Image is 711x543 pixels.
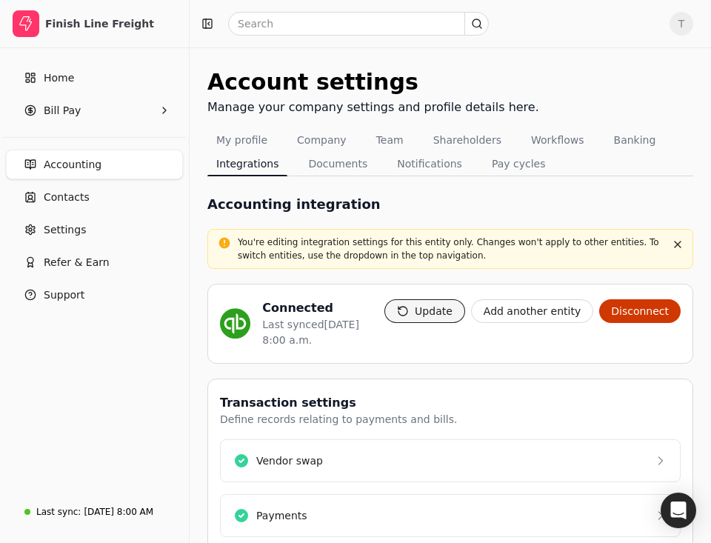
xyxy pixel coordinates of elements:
[207,128,276,152] button: My profile
[6,280,183,310] button: Support
[522,128,593,152] button: Workflows
[599,299,681,323] button: Disconnect
[207,194,381,214] h1: Accounting integration
[220,439,681,482] button: Vendor swap
[605,128,665,152] button: Banking
[6,247,183,277] button: Refer & Earn
[207,65,539,99] div: Account settings
[6,96,183,125] button: Bill Pay
[670,12,693,36] button: T
[238,236,663,262] p: You're editing integration settings for this entity only. Changes won't apply to other entities. ...
[207,152,287,176] button: Integrations
[36,505,81,519] div: Last sync:
[44,287,84,303] span: Support
[220,494,681,537] button: Payments
[45,16,176,31] div: Finish Line Freight
[6,63,183,93] a: Home
[256,508,307,524] div: Payments
[288,128,355,152] button: Company
[661,493,696,528] div: Open Intercom Messenger
[207,128,693,176] nav: Tabs
[228,12,489,36] input: Search
[6,150,183,179] a: Accounting
[44,157,101,173] span: Accounting
[220,412,457,427] div: Define records relating to payments and bills.
[44,103,81,119] span: Bill Pay
[256,453,323,469] div: Vendor swap
[299,152,376,176] button: Documents
[44,70,74,86] span: Home
[207,99,539,116] div: Manage your company settings and profile details here.
[388,152,471,176] button: Notifications
[44,190,90,205] span: Contacts
[483,152,555,176] button: Pay cycles
[262,317,373,348] div: Last synced [DATE] 8:00 a.m.
[44,255,110,270] span: Refer & Earn
[384,299,465,323] button: Update
[6,182,183,212] a: Contacts
[262,299,373,317] div: Connected
[424,128,510,152] button: Shareholders
[84,505,153,519] div: [DATE] 8:00 AM
[6,215,183,244] a: Settings
[367,128,413,152] button: Team
[6,499,183,525] a: Last sync:[DATE] 8:00 AM
[471,299,593,323] button: Add another entity
[44,222,86,238] span: Settings
[220,394,457,412] div: Transaction settings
